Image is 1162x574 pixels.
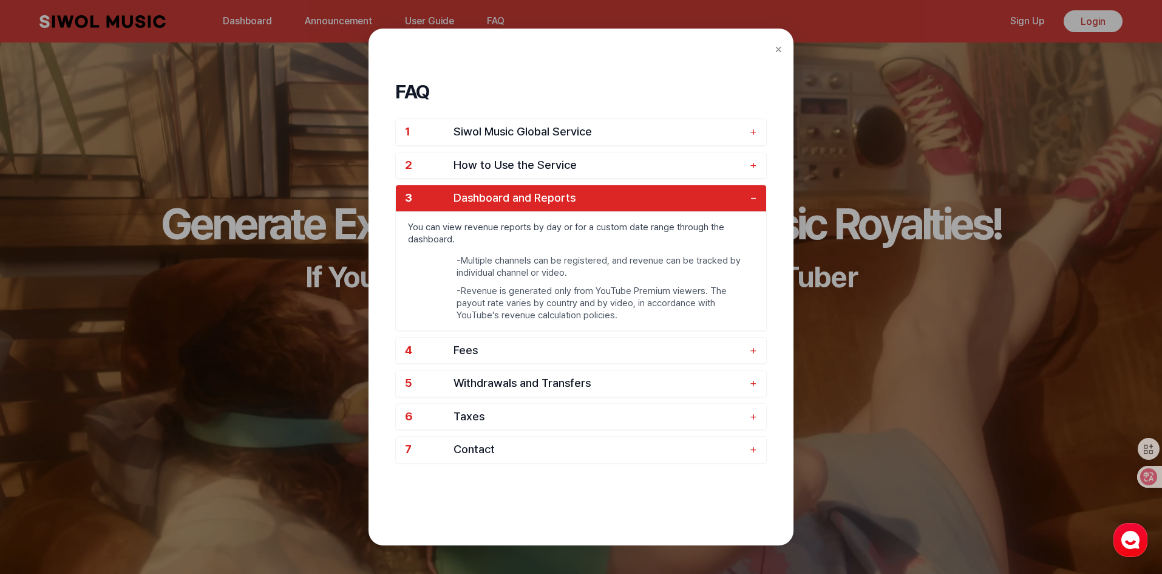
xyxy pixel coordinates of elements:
[396,212,766,255] p: You can view revenue reports by day or for a custom date range through the dashboard.
[396,185,766,211] button: 3 Dashboard and Reports
[454,377,744,391] span: Withdrawals and Transfers
[396,152,766,179] button: 2 How to Use the Service
[405,125,454,139] span: 1
[775,39,783,58] button: Close FAQ
[750,443,757,457] span: +
[750,377,757,391] span: +
[396,338,766,364] button: 4 Fees
[750,159,757,173] span: +
[395,77,767,106] h1: FAQ
[454,191,744,205] span: Dashboard and Reports
[396,437,766,463] button: 7 Contact
[454,159,744,173] span: How to Use the Service
[405,159,454,173] span: 2
[157,385,233,415] a: Settings
[405,344,454,358] span: 4
[101,404,137,414] span: Messages
[405,443,454,457] span: 7
[396,404,766,430] button: 6 Taxes
[454,125,744,139] span: Siwol Music Global Service
[80,385,157,415] a: Messages
[454,344,744,358] span: Fees
[457,255,754,279] li: - Multiple channels can be registered, and revenue can be tracked by individual channel or video.
[454,410,744,424] span: Taxes
[750,344,757,358] span: +
[31,403,52,413] span: Home
[405,377,454,391] span: 5
[405,410,454,424] span: 6
[454,443,744,457] span: Contact
[396,119,766,145] button: 1 Siwol Music Global Service
[457,285,754,321] li: - Revenue is generated only from YouTube Premium viewers. The payout rate varies by country and b...
[180,403,209,413] span: Settings
[396,371,766,397] button: 5 Withdrawals and Transfers
[750,410,757,424] span: +
[750,191,757,205] span: −
[405,191,454,205] span: 3
[4,385,80,415] a: Home
[750,125,757,139] span: +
